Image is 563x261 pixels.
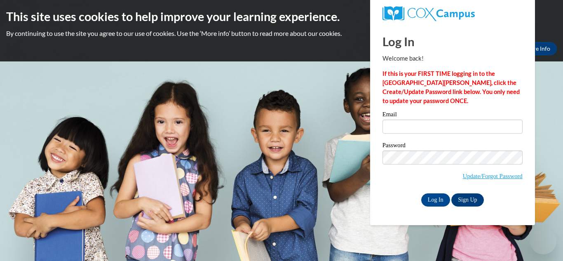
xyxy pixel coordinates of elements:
[382,111,523,120] label: Email
[451,193,483,207] a: Sign Up
[382,6,475,21] img: COX Campus
[382,6,523,21] a: COX Campus
[6,8,557,25] h2: This site uses cookies to help improve your learning experience.
[382,70,520,104] strong: If this is your FIRST TIME logging in to the [GEOGRAPHIC_DATA][PERSON_NAME], click the Create/Upd...
[518,42,557,55] a: More Info
[382,33,523,50] h1: Log In
[530,228,556,254] iframe: Button to launch messaging window
[382,54,523,63] p: Welcome back!
[382,142,523,150] label: Password
[6,29,557,38] p: By continuing to use the site you agree to our use of cookies. Use the ‘More info’ button to read...
[463,173,523,179] a: Update/Forgot Password
[421,193,450,207] input: Log In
